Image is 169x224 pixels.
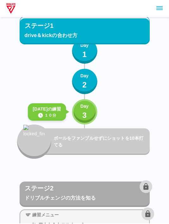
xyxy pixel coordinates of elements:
button: sidemenu [154,3,165,14]
p: 練習メニュー [32,19,59,25]
p: ドリブルチェンジの方法を知る [25,195,145,202]
img: dummy [5,3,17,15]
button: Day1 [72,39,97,64]
p: ボールをファンブルせずにショットを10本打てる [54,136,147,149]
p: １０分 [45,113,56,119]
button: Day2 [72,69,97,95]
button: locked_fire_icon [17,125,51,159]
p: [DATE]の練習 [33,106,61,113]
p: 練習メニュー [32,212,59,219]
button: Day3 [72,100,97,125]
p: drive＆kickの合わせ方 [25,32,145,40]
p: Day [80,43,88,49]
img: locked_fire_icon [23,125,45,151]
p: ステージ2 [25,184,54,194]
p: Day [80,73,88,80]
p: ステージ1 [25,22,54,31]
p: 2 [82,80,87,91]
p: 1 [82,49,87,61]
p: 3 [82,110,87,122]
p: Day [80,104,88,110]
